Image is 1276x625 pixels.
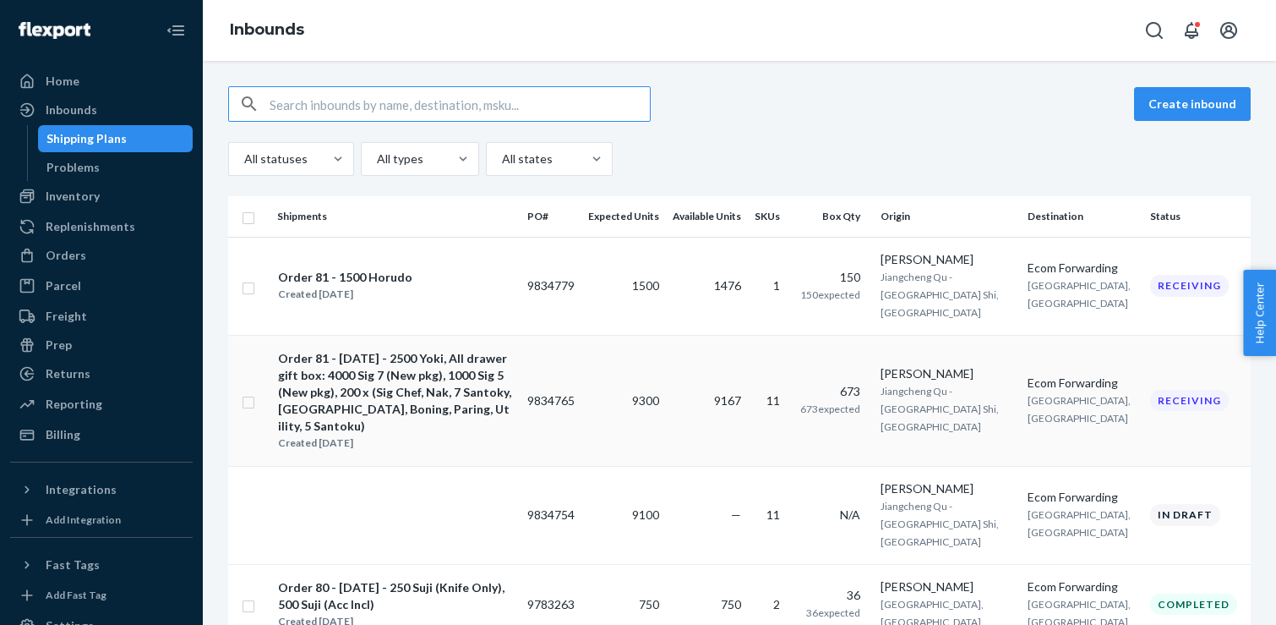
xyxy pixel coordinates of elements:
span: — [731,507,741,522]
div: Inbounds [46,101,97,118]
ol: breadcrumbs [216,6,318,55]
div: Order 80 - [DATE] - 250 Suji (Knife Only), 500 Suji (Acc Incl) [278,579,513,613]
span: 1 [773,278,780,293]
span: 9167 [714,393,741,408]
span: 1500 [632,278,659,293]
img: Flexport logo [19,22,90,39]
th: Box Qty [793,196,874,237]
div: Ecom Forwarding [1028,578,1137,595]
div: Billing [46,426,80,443]
div: Reporting [46,396,102,413]
a: Replenishments [10,213,193,240]
a: Add Integration [10,510,193,530]
a: Shipping Plans [38,125,194,152]
span: 11 [766,393,780,408]
div: Problems [46,159,100,176]
input: All states [500,151,502,167]
div: [PERSON_NAME] [881,578,1014,595]
a: Orders [10,242,193,269]
div: Returns [46,365,90,382]
th: Destination [1021,196,1143,237]
a: Reporting [10,391,193,418]
span: 11 [766,507,780,522]
div: Add Integration [46,513,121,527]
div: Ecom Forwarding [1028,489,1137,506]
div: Ecom Forwarding [1028,375,1137,392]
th: PO# [521,196,581,237]
span: 750 [639,597,659,611]
button: Open notifications [1175,14,1208,47]
div: Parcel [46,277,81,294]
a: Billing [10,421,193,448]
div: Freight [46,308,87,325]
span: [GEOGRAPHIC_DATA], [GEOGRAPHIC_DATA] [1028,279,1131,310]
div: Receiving [1150,390,1229,411]
th: Origin [874,196,1021,237]
button: Help Center [1243,270,1276,356]
span: Jiangcheng Qu - [GEOGRAPHIC_DATA] Shi, [GEOGRAPHIC_DATA] [881,500,999,548]
span: Jiangcheng Qu - [GEOGRAPHIC_DATA] Shi, [GEOGRAPHIC_DATA] [881,271,999,319]
div: 673 [800,383,860,400]
button: Close Navigation [159,14,193,47]
div: Receiving [1150,275,1229,296]
div: Integrations [46,481,117,498]
a: Add Fast Tag [10,585,193,606]
th: Available Units [666,196,748,237]
td: 9834779 [521,237,581,335]
a: Inbounds [230,20,304,39]
a: Prep [10,332,193,359]
div: Order 81 - [DATE] - 2500 Yoki, All drawer gift box: 4000 Sig 7 (New pkg), 1000 Sig 5 (New pkg), 2... [278,350,513,435]
div: Orders [46,247,86,264]
button: Create inbound [1134,87,1251,121]
span: 2 [773,597,780,611]
div: Created [DATE] [278,286,412,303]
button: Integrations [10,476,193,503]
span: 36 expected [806,606,860,619]
div: Created [DATE] [278,435,513,452]
div: Completed [1150,594,1237,615]
div: Replenishments [46,218,135,235]
a: Problems [38,154,194,181]
span: 673 expected [800,403,860,415]
a: Returns [10,360,193,387]
div: Fast Tags [46,556,100,573]
span: 1476 [714,278,741,293]
div: Home [46,73,79,90]
td: 9834765 [521,335,581,466]
div: 36 [800,587,860,604]
div: [PERSON_NAME] [881,365,1014,382]
span: 750 [721,597,741,611]
a: Inbounds [10,96,193,123]
span: [GEOGRAPHIC_DATA], [GEOGRAPHIC_DATA] [1028,508,1131,539]
td: 9834754 [521,466,581,564]
span: [GEOGRAPHIC_DATA], [GEOGRAPHIC_DATA] [1028,394,1131,425]
div: Ecom Forwarding [1028,260,1137,277]
span: N/A [840,507,860,522]
div: [PERSON_NAME] [881,480,1014,497]
th: Expected Units [581,196,666,237]
span: Jiangcheng Qu - [GEOGRAPHIC_DATA] Shi, [GEOGRAPHIC_DATA] [881,385,999,433]
a: Inventory [10,183,193,210]
input: All statuses [243,151,244,167]
div: Inventory [46,188,100,205]
div: Add Fast Tag [46,588,106,602]
th: Shipments [270,196,521,237]
div: 150 [800,269,860,286]
div: [PERSON_NAME] [881,251,1014,268]
input: All types [375,151,377,167]
th: SKUs [748,196,793,237]
span: 9300 [632,393,659,408]
input: Search inbounds by name, destination, msku... [270,87,650,121]
button: Open Search Box [1137,14,1171,47]
span: 150 expected [800,288,860,301]
div: In draft [1150,504,1220,525]
a: Parcel [10,272,193,299]
button: Fast Tags [10,551,193,578]
th: Status [1143,196,1251,237]
div: Order 81 - 1500 Horudo [278,269,412,286]
div: Shipping Plans [46,130,127,147]
div: Prep [46,337,72,354]
a: Freight [10,303,193,330]
span: 9100 [632,507,659,522]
